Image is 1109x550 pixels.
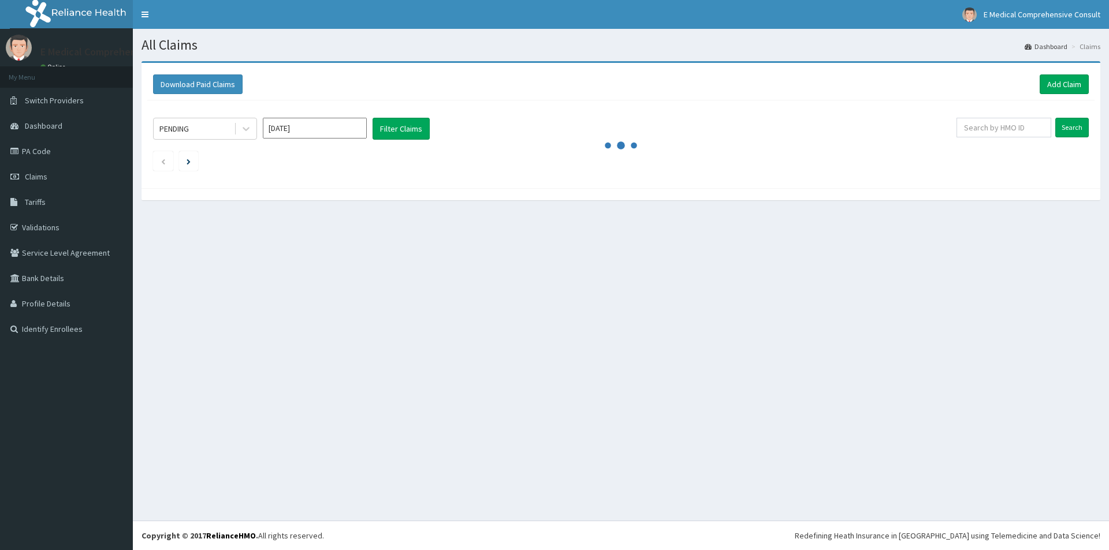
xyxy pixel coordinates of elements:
li: Claims [1069,42,1100,51]
p: E Medical Comprehensive Consult [40,47,191,57]
a: RelianceHMO [206,530,256,541]
a: Dashboard [1025,42,1067,51]
h1: All Claims [142,38,1100,53]
img: User Image [6,35,32,61]
div: Redefining Heath Insurance in [GEOGRAPHIC_DATA] using Telemedicine and Data Science! [795,530,1100,541]
input: Search by HMO ID [957,118,1051,137]
input: Select Month and Year [263,118,367,139]
a: Add Claim [1040,74,1089,94]
footer: All rights reserved. [133,521,1109,550]
img: User Image [962,8,977,22]
button: Filter Claims [373,118,430,140]
strong: Copyright © 2017 . [142,530,258,541]
a: Next page [187,156,191,166]
span: E Medical Comprehensive Consult [984,9,1100,20]
a: Online [40,63,68,71]
a: Previous page [161,156,166,166]
input: Search [1055,118,1089,137]
span: Tariffs [25,197,46,207]
span: Dashboard [25,121,62,131]
svg: audio-loading [604,128,638,163]
button: Download Paid Claims [153,74,243,94]
div: PENDING [159,123,189,134]
span: Claims [25,171,47,182]
span: Switch Providers [25,95,84,106]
